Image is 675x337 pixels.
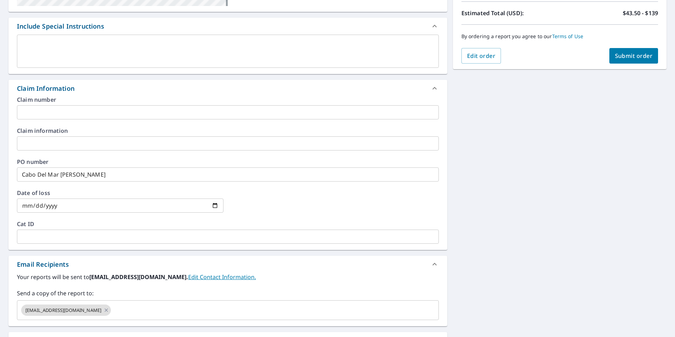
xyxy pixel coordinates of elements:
div: Claim Information [8,80,447,97]
div: Email Recipients [8,256,447,273]
div: [EMAIL_ADDRESS][DOMAIN_NAME] [21,305,111,316]
label: Claim number [17,97,439,102]
span: Submit order [615,52,653,60]
p: Estimated Total (USD): [461,9,560,17]
b: [EMAIL_ADDRESS][DOMAIN_NAME]. [89,273,188,281]
div: Claim Information [17,84,74,93]
label: Your reports will be sent to [17,273,439,281]
div: Include Special Instructions [17,22,104,31]
div: Email Recipients [17,260,69,269]
div: Include Special Instructions [8,18,447,35]
button: Submit order [609,48,658,64]
p: By ordering a report you agree to our [461,33,658,40]
label: Cat ID [17,221,439,227]
a: EditContactInfo [188,273,256,281]
span: Edit order [467,52,496,60]
label: PO number [17,159,439,165]
label: Send a copy of the report to: [17,289,439,297]
button: Edit order [461,48,501,64]
a: Terms of Use [552,33,584,40]
label: Date of loss [17,190,223,196]
label: Claim information [17,128,439,134]
p: $43.50 - $139 [623,9,658,17]
span: [EMAIL_ADDRESS][DOMAIN_NAME] [21,307,106,314]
